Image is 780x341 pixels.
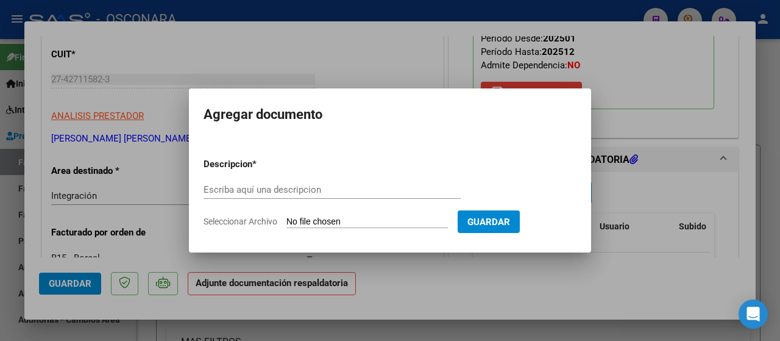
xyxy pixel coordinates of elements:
[204,103,576,126] h2: Agregar documento
[204,157,316,171] p: Descripcion
[467,217,510,228] span: Guardar
[204,217,277,226] span: Seleccionar Archivo
[458,210,520,233] button: Guardar
[739,300,768,329] div: Open Intercom Messenger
